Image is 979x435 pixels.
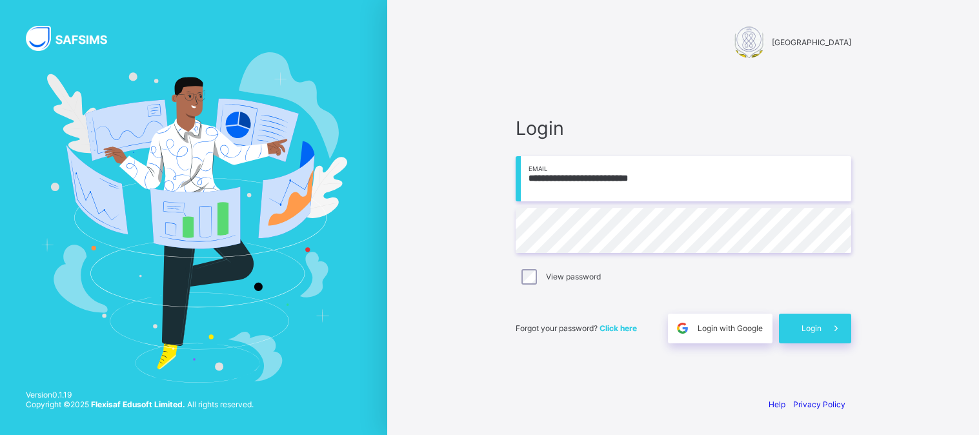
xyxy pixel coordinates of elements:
span: Login with Google [698,323,763,333]
span: Login [802,323,822,333]
label: View password [546,272,601,281]
span: Copyright © 2025 All rights reserved. [26,400,254,409]
a: Help [769,400,785,409]
img: Hero Image [40,52,347,383]
img: google.396cfc9801f0270233282035f929180a.svg [675,321,690,336]
img: SAFSIMS Logo [26,26,123,51]
span: Version 0.1.19 [26,390,254,400]
strong: Flexisaf Edusoft Limited. [91,400,185,409]
a: Privacy Policy [793,400,845,409]
a: Click here [600,323,637,333]
span: [GEOGRAPHIC_DATA] [772,37,851,47]
span: Login [516,117,851,139]
span: Forgot your password? [516,323,637,333]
